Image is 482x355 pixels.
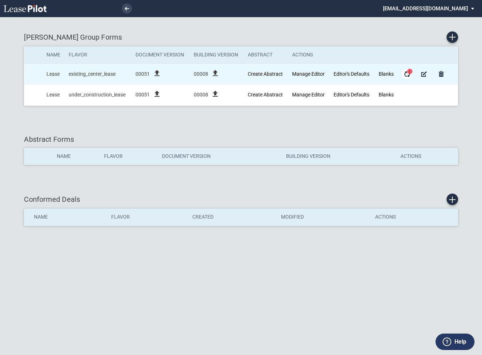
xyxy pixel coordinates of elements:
div: [PERSON_NAME] Group Forms [24,31,458,43]
th: Name [24,209,106,226]
label: Help [454,337,466,346]
label: file_upload [211,73,220,79]
th: Building Version [189,46,243,64]
button: Help [436,334,474,350]
th: Building Version [281,148,395,165]
th: Flavor [64,46,131,64]
a: Manage Form [419,69,429,79]
a: Editor's Defaults [334,71,369,77]
md-icon: Form Updates [403,70,411,78]
th: Created [187,209,276,226]
th: Flavor [99,148,157,165]
i: file_upload [211,90,220,98]
a: Create new conformed deal [447,194,458,205]
md-icon: Delete Form [437,70,446,78]
tr: Created At: 2025-07-23T14:24:17-04:00; Updated At: 2025-08-04T12:17:05-04:00 [24,64,458,85]
th: Actions [287,46,329,64]
a: Blanks [379,92,394,97]
th: Actions [370,209,458,226]
td: Lease [41,85,64,106]
span: 1 [407,69,412,74]
td: under_construction_lease [64,85,131,106]
tr: Created At: 2025-07-23T14:26:14-04:00; Updated At: 2025-08-04T12:17:40-04:00 [24,85,458,106]
a: Manage Editor [292,92,325,97]
a: Blanks [379,71,394,77]
label: file_upload [153,73,161,79]
th: Document Version [131,46,189,64]
label: file_upload [153,94,161,99]
div: Conformed Deals [24,194,458,205]
i: file_upload [153,90,161,98]
td: Lease [41,64,64,85]
md-icon: Manage Form [420,70,428,78]
td: existing_center_lease [64,64,131,85]
i: file_upload [153,69,161,77]
a: Create new Abstract [248,71,283,77]
span: 00008 [194,71,208,78]
th: Name [52,148,99,165]
label: file_upload [211,94,220,99]
div: Abstract Forms [24,134,458,144]
th: Name [41,46,64,64]
span: 00051 [136,71,150,78]
a: Create new Form [447,31,458,43]
th: Actions [395,148,458,165]
a: Delete Form [436,69,446,79]
i: file_upload [211,69,220,77]
span: 00051 [136,91,150,99]
th: Flavor [106,209,187,226]
span: 00008 [194,91,208,99]
a: Editor's Defaults [334,92,369,97]
a: Create new Abstract [248,92,283,97]
th: Abstract [243,46,287,64]
a: Manage Editor [292,71,325,77]
th: Modified [276,209,370,226]
th: Document Version [157,148,281,165]
a: Form Updates 1 [402,69,412,79]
